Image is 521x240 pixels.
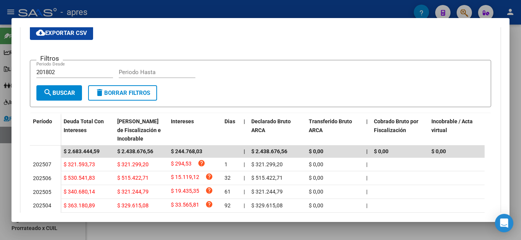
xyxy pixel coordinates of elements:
span: $ 2.683.444,59 [64,148,100,154]
span: 202506 [33,175,51,181]
datatable-header-cell: Deuda Bruta Neto de Fiscalización e Incobrable [114,113,168,147]
span: Incobrable / Acta virtual [431,118,473,133]
span: $ 363.180,89 [64,202,95,209]
mat-icon: search [43,88,52,97]
span: $ 15.119,12 [171,173,199,183]
span: $ 321.593,73 [64,161,95,167]
span: 202504 [33,202,51,209]
span: $ 0,00 [374,148,388,154]
span: $ 329.615,08 [117,202,149,209]
span: $ 340.680,14 [64,189,95,195]
mat-icon: cloud_download [36,28,45,37]
span: $ 321.244,79 [251,189,283,195]
datatable-header-cell: Incobrable / Acta virtual [428,113,486,147]
span: $ 294,53 [171,159,192,170]
span: $ 0,00 [309,161,323,167]
i: help [205,187,213,194]
span: | [366,161,367,167]
span: | [244,118,245,124]
datatable-header-cell: Intereses [168,113,221,147]
datatable-header-cell: Período [30,113,61,146]
span: $ 0,00 [309,148,323,154]
datatable-header-cell: Cobrado Bruto por Fiscalización [371,113,428,147]
i: help [198,159,205,167]
button: Exportar CSV [30,26,93,40]
span: 1 [224,161,228,167]
button: Buscar [36,85,82,101]
span: $ 515.422,71 [117,175,149,181]
span: Dias [224,118,235,124]
span: Período [33,118,52,124]
span: Intereses [171,118,194,124]
span: $ 244.768,03 [171,148,202,154]
span: | [366,148,368,154]
mat-icon: delete [95,88,104,97]
span: 92 [224,202,231,209]
span: | [244,189,245,195]
span: | [244,161,245,167]
span: $ 2.438.676,56 [251,148,287,154]
span: Declarado Bruto ARCA [251,118,291,133]
button: Borrar Filtros [88,85,157,101]
span: 61 [224,189,231,195]
span: Exportar CSV [36,30,87,36]
span: 202507 [33,161,51,167]
span: [PERSON_NAME] de Fiscalización e Incobrable [117,118,161,142]
span: $ 0,00 [431,148,446,154]
span: | [244,202,245,209]
span: Deuda Total Con Intereses [64,118,104,133]
span: $ 530.541,83 [64,175,95,181]
span: Transferido Bruto ARCA [309,118,352,133]
span: $ 515.422,71 [251,175,283,181]
span: | [366,189,367,195]
span: | [366,175,367,181]
span: | [244,148,245,154]
span: $ 321.299,20 [117,161,149,167]
span: $ 321.244,79 [117,189,149,195]
span: 32 [224,175,231,181]
datatable-header-cell: Dias [221,113,241,147]
h3: Filtros [36,54,63,63]
span: | [366,118,368,124]
span: $ 321.299,20 [251,161,283,167]
i: help [205,200,213,208]
span: $ 0,00 [309,175,323,181]
span: Cobrado Bruto por Fiscalización [374,118,418,133]
datatable-header-cell: Transferido Bruto ARCA [306,113,363,147]
span: $ 33.565,81 [171,200,199,211]
datatable-header-cell: Deuda Total Con Intereses [61,113,114,147]
span: $ 2.438.676,56 [117,148,153,154]
datatable-header-cell: Declarado Bruto ARCA [248,113,306,147]
datatable-header-cell: | [363,113,371,147]
span: $ 329.615,08 [251,202,283,209]
span: Borrar Filtros [95,89,150,96]
span: | [244,175,245,181]
span: $ 0,00 [309,189,323,195]
datatable-header-cell: | [241,113,248,147]
span: $ 19.435,35 [171,187,199,197]
span: | [366,202,367,209]
span: Buscar [43,89,75,96]
span: 202505 [33,189,51,195]
div: Open Intercom Messenger [495,214,513,232]
i: help [205,173,213,180]
span: $ 0,00 [309,202,323,209]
